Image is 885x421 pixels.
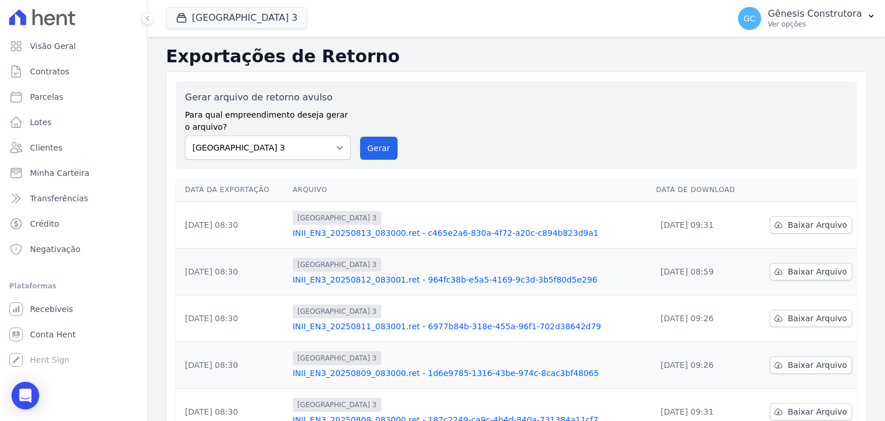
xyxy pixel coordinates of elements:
[30,40,76,52] span: Visão Geral
[5,238,142,261] a: Negativação
[743,14,755,22] span: GC
[30,303,73,315] span: Recebíveis
[5,187,142,210] a: Transferências
[176,202,288,249] td: [DATE] 08:30
[293,321,647,332] a: INII_EN3_20250811_083001.ret - 6977b84b-318e-455a-96f1-702d38642d79
[770,263,852,280] a: Baixar Arquivo
[5,35,142,58] a: Visão Geral
[12,382,39,409] div: Open Intercom Messenger
[5,60,142,83] a: Contratos
[293,258,381,272] span: [GEOGRAPHIC_DATA] 3
[9,279,138,293] div: Plataformas
[788,359,847,371] span: Baixar Arquivo
[5,136,142,159] a: Clientes
[185,91,351,104] label: Gerar arquivo de retorno avulso
[652,249,752,295] td: [DATE] 08:59
[788,313,847,324] span: Baixar Arquivo
[293,367,647,379] a: INII_EN3_20250809_083000.ret - 1d6e9785-1316-43be-974c-8cac3bf48065
[176,178,288,202] th: Data da Exportação
[652,342,752,389] td: [DATE] 09:26
[5,212,142,235] a: Crédito
[5,323,142,346] a: Conta Hent
[652,295,752,342] td: [DATE] 09:26
[30,66,69,77] span: Contratos
[768,20,862,29] p: Ver opções
[166,46,867,67] h2: Exportações de Retorno
[293,227,647,239] a: INII_EN3_20250813_083000.ret - c465e2a6-830a-4f72-a20c-c894b823d9a1
[166,7,307,29] button: [GEOGRAPHIC_DATA] 3
[30,193,88,204] span: Transferências
[5,298,142,321] a: Recebíveis
[5,85,142,108] a: Parcelas
[30,329,75,340] span: Conta Hent
[652,202,752,249] td: [DATE] 09:31
[788,219,847,231] span: Baixar Arquivo
[293,274,647,285] a: INII_EN3_20250812_083001.ret - 964fc38b-e5a5-4169-9c3d-3b5f80d5e296
[293,398,381,412] span: [GEOGRAPHIC_DATA] 3
[30,167,89,179] span: Minha Carteira
[770,356,852,374] a: Baixar Arquivo
[30,91,63,103] span: Parcelas
[293,351,381,365] span: [GEOGRAPHIC_DATA] 3
[770,310,852,327] a: Baixar Arquivo
[30,243,81,255] span: Negativação
[288,178,652,202] th: Arquivo
[788,266,847,277] span: Baixar Arquivo
[30,116,52,128] span: Lotes
[360,137,398,160] button: Gerar
[176,295,288,342] td: [DATE] 08:30
[770,403,852,420] a: Baixar Arquivo
[729,2,885,35] button: GC Gênesis Construtora Ver opções
[788,406,847,418] span: Baixar Arquivo
[185,104,351,133] label: Para qual empreendimento deseja gerar o arquivo?
[30,142,62,153] span: Clientes
[176,342,288,389] td: [DATE] 08:30
[5,161,142,185] a: Minha Carteira
[30,218,59,230] span: Crédito
[5,111,142,134] a: Lotes
[768,8,862,20] p: Gênesis Construtora
[176,249,288,295] td: [DATE] 08:30
[770,216,852,234] a: Baixar Arquivo
[293,211,381,225] span: [GEOGRAPHIC_DATA] 3
[652,178,752,202] th: Data de Download
[293,305,381,318] span: [GEOGRAPHIC_DATA] 3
